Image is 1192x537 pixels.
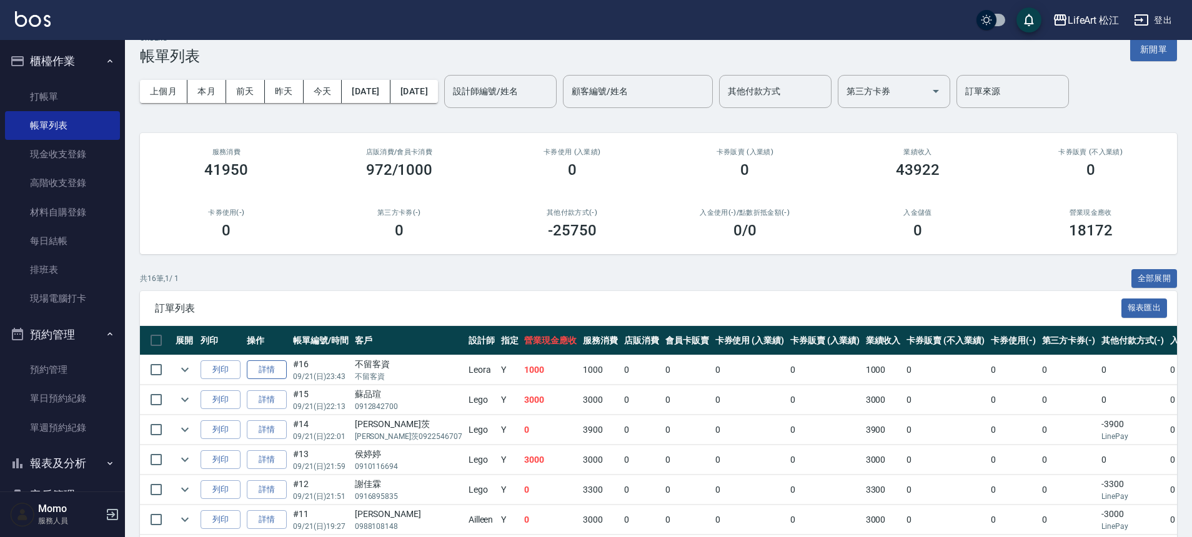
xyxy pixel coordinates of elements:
th: 設計師 [465,326,498,355]
p: 09/21 (日) 19:27 [293,521,349,532]
a: 詳情 [247,480,287,500]
p: 0910116694 [355,461,462,472]
th: 展開 [172,326,197,355]
td: 0 [787,475,863,505]
button: 櫃檯作業 [5,45,120,77]
a: 詳情 [247,360,287,380]
p: 09/21 (日) 21:59 [293,461,349,472]
a: 詳情 [247,450,287,470]
button: 今天 [304,80,342,103]
div: [PERSON_NAME] [355,508,462,521]
p: 0912842700 [355,401,462,412]
td: 0 [662,475,712,505]
h2: 卡券使用(-) [155,209,298,217]
h3: 0 [222,222,231,239]
th: 營業現金應收 [521,326,580,355]
td: 0 [1039,415,1099,445]
td: 0 [988,355,1039,385]
a: 排班表 [5,255,120,284]
h3: 972/1000 [366,161,433,179]
td: 0 [1039,505,1099,535]
th: 店販消費 [621,326,662,355]
a: 打帳單 [5,82,120,111]
button: expand row [176,510,194,529]
td: 0 [903,355,987,385]
td: Y [498,415,522,445]
h3: 0 [1086,161,1095,179]
button: 列印 [201,480,241,500]
td: 0 [662,415,712,445]
td: 1000 [863,355,904,385]
td: 0 [621,505,662,535]
td: Y [498,445,522,475]
h2: 業績收入 [847,148,990,156]
a: 高階收支登錄 [5,169,120,197]
td: 0 [621,415,662,445]
p: LinePay [1101,521,1164,532]
td: Leora [465,355,498,385]
th: 操作 [244,326,290,355]
td: 0 [1098,385,1167,415]
td: 0 [521,475,580,505]
a: 材料自購登錄 [5,198,120,227]
h2: 營業現金應收 [1019,209,1162,217]
td: 0 [712,385,788,415]
h2: 卡券販賣 (入業績) [673,148,817,156]
td: 0 [662,505,712,535]
a: 單週預約紀錄 [5,413,120,442]
td: Lego [465,385,498,415]
button: 客戶管理 [5,479,120,511]
p: LinePay [1101,491,1164,502]
p: LinePay [1101,431,1164,442]
div: [PERSON_NAME]茨 [355,418,462,431]
a: 帳單列表 [5,111,120,140]
td: 3300 [863,475,904,505]
p: 09/21 (日) 21:51 [293,491,349,502]
th: 會員卡販賣 [662,326,712,355]
button: 列印 [201,510,241,530]
td: 0 [903,445,987,475]
p: 09/21 (日) 23:43 [293,371,349,382]
td: 0 [787,445,863,475]
td: 3900 [863,415,904,445]
td: #15 [290,385,352,415]
button: 新開單 [1130,38,1177,61]
button: 昨天 [265,80,304,103]
button: 登出 [1129,9,1177,32]
td: 3300 [580,475,621,505]
h5: Momo [38,503,102,515]
a: 詳情 [247,510,287,530]
p: 09/21 (日) 22:01 [293,431,349,442]
td: 0 [988,415,1039,445]
td: 0 [787,355,863,385]
p: 0916895835 [355,491,462,502]
td: 0 [1098,445,1167,475]
div: 不留客資 [355,358,462,371]
td: 3000 [580,505,621,535]
td: 0 [712,505,788,535]
td: 0 [621,445,662,475]
h2: 卡券販賣 (不入業績) [1019,148,1162,156]
td: 3000 [521,385,580,415]
td: 0 [903,505,987,535]
button: LifeArt 松江 [1048,7,1125,33]
h3: 服務消費 [155,148,298,156]
a: 現場電腦打卡 [5,284,120,313]
th: 卡券使用 (入業績) [712,326,788,355]
a: 現金收支登錄 [5,140,120,169]
th: 業績收入 [863,326,904,355]
td: -3000 [1098,505,1167,535]
th: 指定 [498,326,522,355]
th: 帳單編號/時間 [290,326,352,355]
td: 0 [988,385,1039,415]
p: 共 16 筆, 1 / 1 [140,273,179,284]
button: 預約管理 [5,318,120,351]
p: 0988108148 [355,521,462,532]
a: 新開單 [1130,43,1177,55]
th: 卡券販賣 (入業績) [787,326,863,355]
td: 0 [1039,355,1099,385]
h3: 0 [568,161,577,179]
p: 服務人員 [38,515,102,526]
div: 侯婷婷 [355,448,462,461]
th: 客戶 [352,326,465,355]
